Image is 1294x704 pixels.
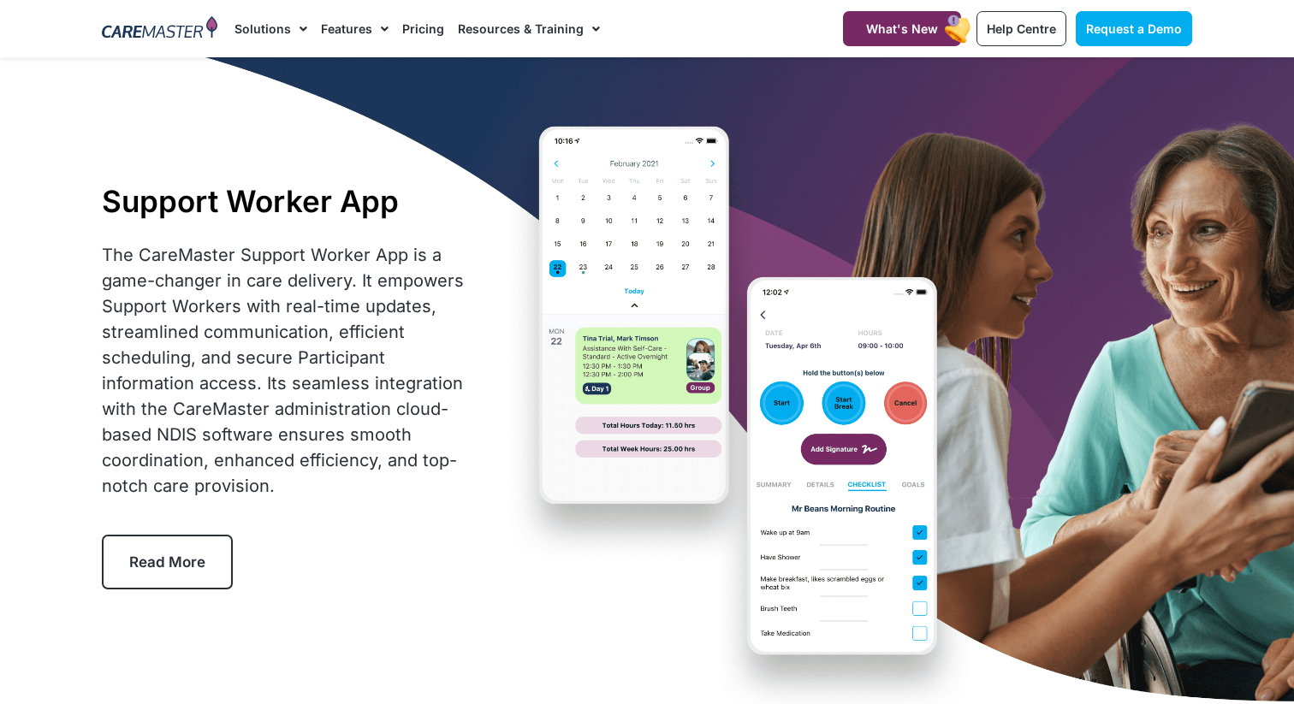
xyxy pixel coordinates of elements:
a: Help Centre [976,11,1066,46]
span: Read More [129,553,205,571]
img: CareMaster Logo [102,16,217,42]
a: Read More [102,535,233,589]
a: Request a Demo [1076,11,1192,46]
div: The CareMaster Support Worker App is a game-changer in care delivery. It empowers Support Workers... [102,242,472,499]
h1: Support Worker App [102,183,472,219]
span: What's New [866,21,938,36]
span: Request a Demo [1086,21,1182,36]
span: Help Centre [987,21,1056,36]
a: What's New [843,11,961,46]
